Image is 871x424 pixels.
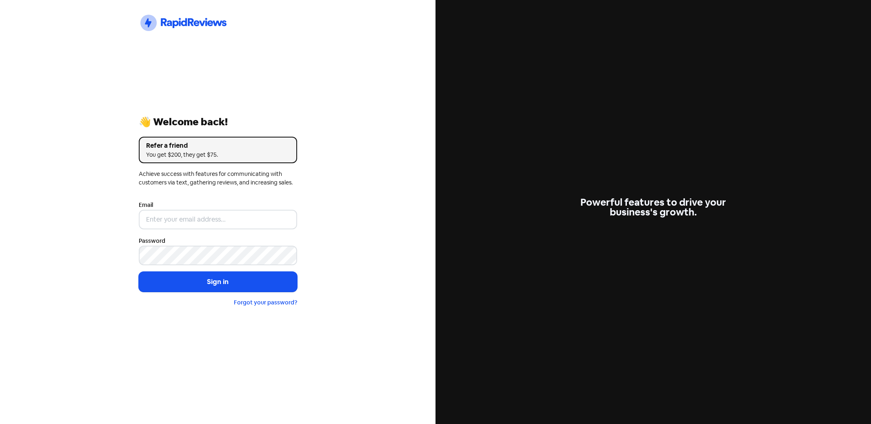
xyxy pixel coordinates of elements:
div: You get $200, they get $75. [146,151,290,159]
a: Forgot your password? [234,299,297,306]
button: Sign in [139,272,297,292]
div: 👋 Welcome back! [139,117,297,127]
div: Refer a friend [146,141,290,151]
label: Email [139,201,153,209]
input: Enter your email address... [139,210,297,229]
div: Powerful features to drive your business's growth. [574,198,733,217]
label: Password [139,237,165,245]
div: Achieve success with features for communicating with customers via text, gathering reviews, and i... [139,170,297,187]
